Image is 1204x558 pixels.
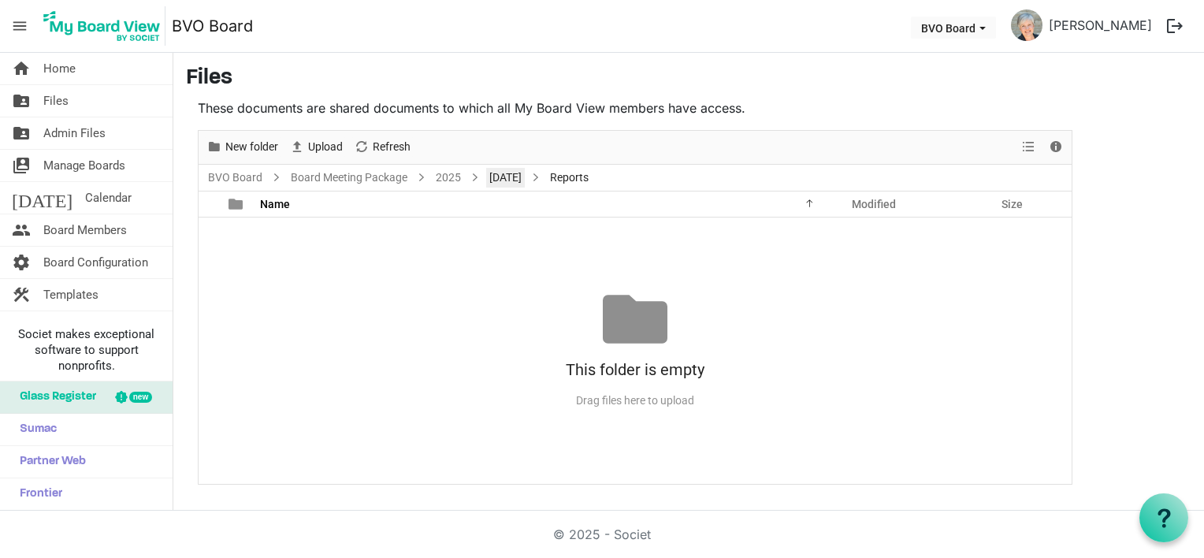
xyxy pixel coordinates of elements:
button: Details [1046,137,1067,157]
span: Size [1001,198,1023,210]
span: [DATE] [12,182,72,214]
span: people [12,214,31,246]
a: My Board View Logo [39,6,172,46]
div: New folder [201,131,284,164]
span: Partner Web [12,446,86,478]
div: Refresh [348,131,416,164]
span: switch_account [12,150,31,181]
button: View dropdownbutton [1019,137,1038,157]
a: BVO Board [172,10,253,42]
span: Calendar [85,182,132,214]
h3: Files [186,65,1191,92]
span: settings [12,247,31,278]
span: Board Configuration [43,247,148,278]
a: 2025 [433,168,464,188]
button: New folder [204,137,281,157]
img: My Board View Logo [39,6,165,46]
span: Name [260,198,290,210]
span: home [12,53,31,84]
span: Sumac [12,414,57,445]
span: menu [5,11,35,41]
div: This folder is empty [199,352,1072,388]
a: BVO Board [205,168,266,188]
span: Home [43,53,76,84]
a: [PERSON_NAME] [1042,9,1158,41]
a: Board Meeting Package [288,168,411,188]
span: folder_shared [12,117,31,149]
div: Drag files here to upload [199,388,1072,414]
span: Modified [852,198,896,210]
span: Glass Register [12,381,96,413]
span: Admin Files [43,117,106,149]
span: folder_shared [12,85,31,117]
button: Refresh [351,137,414,157]
div: View [1016,131,1042,164]
span: Manage Boards [43,150,125,181]
span: Files [43,85,69,117]
div: Details [1042,131,1069,164]
a: © 2025 - Societ [553,526,651,542]
div: new [129,392,152,403]
span: New folder [224,137,280,157]
span: Societ makes exceptional software to support nonprofits. [7,326,165,374]
span: Upload [307,137,344,157]
span: Reports [547,168,592,188]
span: Board Members [43,214,127,246]
a: [DATE] [486,168,525,188]
span: Frontier [12,478,62,510]
p: These documents are shared documents to which all My Board View members have access. [198,99,1072,117]
span: Templates [43,279,98,311]
button: Upload [287,137,346,157]
img: PyyS3O9hLMNWy5sfr9llzGd1zSo7ugH3aP_66mAqqOBuUsvSKLf-rP3SwHHrcKyCj7ldBY4ygcQ7lV8oQjcMMA_thumb.png [1011,9,1042,41]
div: Upload [284,131,348,164]
button: logout [1158,9,1191,43]
span: construction [12,279,31,311]
span: Refresh [371,137,412,157]
button: BVO Board dropdownbutton [911,17,996,39]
